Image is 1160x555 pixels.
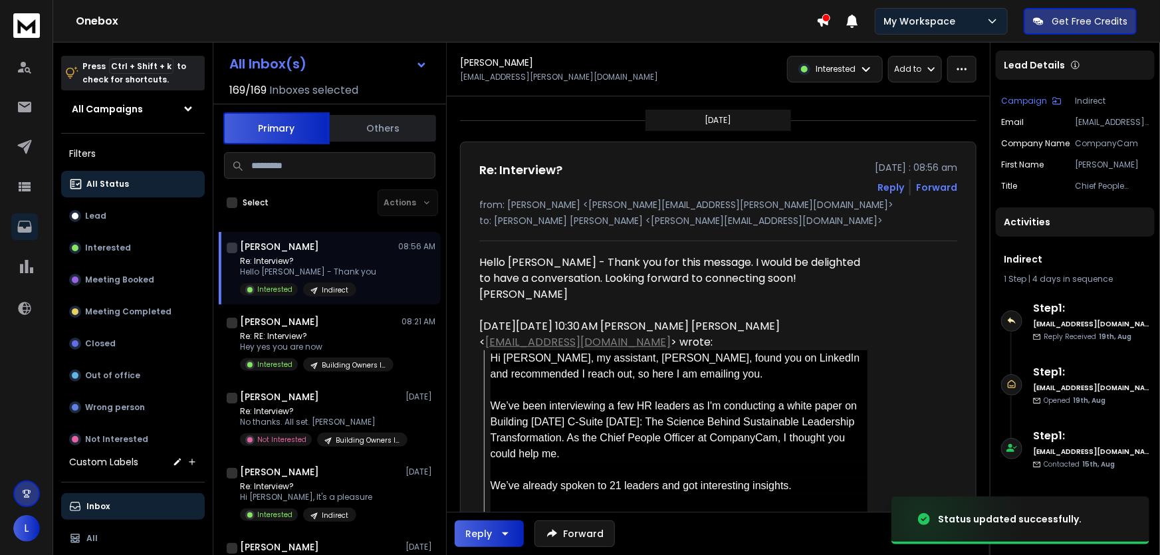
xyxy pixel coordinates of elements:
[61,203,205,229] button: Lead
[1001,96,1062,106] button: Campaign
[85,370,140,381] p: Out of office
[1033,428,1149,444] h6: Step 1 :
[219,51,438,77] button: All Inbox(s)
[330,114,436,143] button: Others
[243,197,269,208] label: Select
[322,360,386,370] p: Building Owners Indirect
[240,417,400,427] p: No thanks. All set. [PERSON_NAME]
[894,64,921,74] p: Add to
[479,198,957,211] p: from: [PERSON_NAME] <[PERSON_NAME][EMAIL_ADDRESS][PERSON_NAME][DOMAIN_NAME]>
[240,315,319,328] h1: [PERSON_NAME]
[72,102,143,116] h1: All Campaigns
[257,510,292,520] p: Interested
[240,240,319,253] h1: [PERSON_NAME]
[1001,117,1024,128] p: Email
[479,255,868,302] div: Hello [PERSON_NAME] - Thank you for this message. I would be delighted to have a conversation. Lo...
[13,515,40,542] button: L
[1024,8,1137,35] button: Get Free Credits
[816,64,856,74] p: Interested
[85,402,145,413] p: Wrong person
[61,362,205,389] button: Out of office
[61,144,205,163] h3: Filters
[69,455,138,469] h3: Custom Labels
[491,510,868,542] div: Would you be opposed to having a quick chat to cover insights we already have and your experience...
[257,284,292,294] p: Interested
[240,331,394,342] p: Re: RE: Interview?
[455,520,524,547] button: Reply
[1033,447,1149,457] h6: [EMAIL_ADDRESS][DOMAIN_NAME]
[240,465,319,479] h1: [PERSON_NAME]
[85,338,116,349] p: Closed
[240,481,372,492] p: Re: Interview?
[1004,58,1065,72] p: Lead Details
[13,13,40,38] img: logo
[1075,160,1149,170] p: [PERSON_NAME]
[257,360,292,370] p: Interested
[491,478,868,494] div: We’ve already spoken to 21 leaders and got interesting insights.
[1099,332,1131,342] span: 19th, Aug
[705,115,732,126] p: [DATE]
[85,434,148,445] p: Not Interested
[229,82,267,98] span: 169 / 169
[406,467,435,477] p: [DATE]
[1044,459,1115,469] p: Contacted
[1001,181,1017,191] p: title
[1033,383,1149,393] h6: [EMAIL_ADDRESS][DOMAIN_NAME]
[485,334,671,350] a: [EMAIL_ADDRESS][DOMAIN_NAME]
[61,330,205,357] button: Closed
[61,96,205,122] button: All Campaigns
[938,512,1082,526] div: Status updated successfully.
[240,256,376,267] p: Re: Interview?
[61,171,205,197] button: All Status
[1032,273,1113,284] span: 4 days in sequence
[1033,319,1149,329] h6: [EMAIL_ADDRESS][DOMAIN_NAME]
[1001,138,1070,149] p: Company Name
[398,241,435,252] p: 08:56 AM
[109,58,174,74] span: Ctrl + Shift + k
[61,298,205,325] button: Meeting Completed
[460,72,658,82] p: [EMAIL_ADDRESS][PERSON_NAME][DOMAIN_NAME]
[240,342,394,352] p: Hey yes you are now
[86,501,110,512] p: Inbox
[257,435,306,445] p: Not Interested
[61,525,205,552] button: All
[85,275,154,285] p: Meeting Booked
[534,520,615,547] button: Forward
[322,285,348,295] p: Indirect
[61,267,205,293] button: Meeting Booked
[1082,459,1115,469] span: 15th, Aug
[877,181,904,194] button: Reply
[61,394,205,421] button: Wrong person
[1073,395,1105,405] span: 19th, Aug
[240,492,372,502] p: Hi [PERSON_NAME], It's a pleasure
[875,161,957,174] p: [DATE] : 08:56 am
[491,398,868,462] div: We’ve been interviewing a few HR leaders as I'm conducting a white paper on Building [DATE] C-Sui...
[1075,117,1149,128] p: [EMAIL_ADDRESS][PERSON_NAME][DOMAIN_NAME]
[479,214,957,227] p: to: [PERSON_NAME] [PERSON_NAME] <[PERSON_NAME][EMAIL_ADDRESS][DOMAIN_NAME]>
[1033,364,1149,380] h6: Step 1 :
[269,82,358,98] h3: Inboxes selected
[996,207,1155,237] div: Activities
[1001,160,1044,170] p: First Name
[85,211,106,221] p: Lead
[82,60,186,86] p: Press to check for shortcuts.
[1075,181,1149,191] p: Chief People Officer
[1001,96,1047,106] p: Campaign
[336,435,400,445] p: Building Owners Indirect
[240,390,319,403] h1: [PERSON_NAME]
[86,533,98,544] p: All
[76,13,816,29] h1: Onebox
[916,181,957,194] div: Forward
[402,316,435,327] p: 08:21 AM
[61,426,205,453] button: Not Interested
[1033,300,1149,316] h6: Step 1 :
[406,391,435,402] p: [DATE]
[240,540,319,554] h1: [PERSON_NAME]
[85,243,131,253] p: Interested
[479,161,562,179] h1: Re: Interview?
[1075,96,1149,106] p: Indirect
[322,510,348,520] p: Indirect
